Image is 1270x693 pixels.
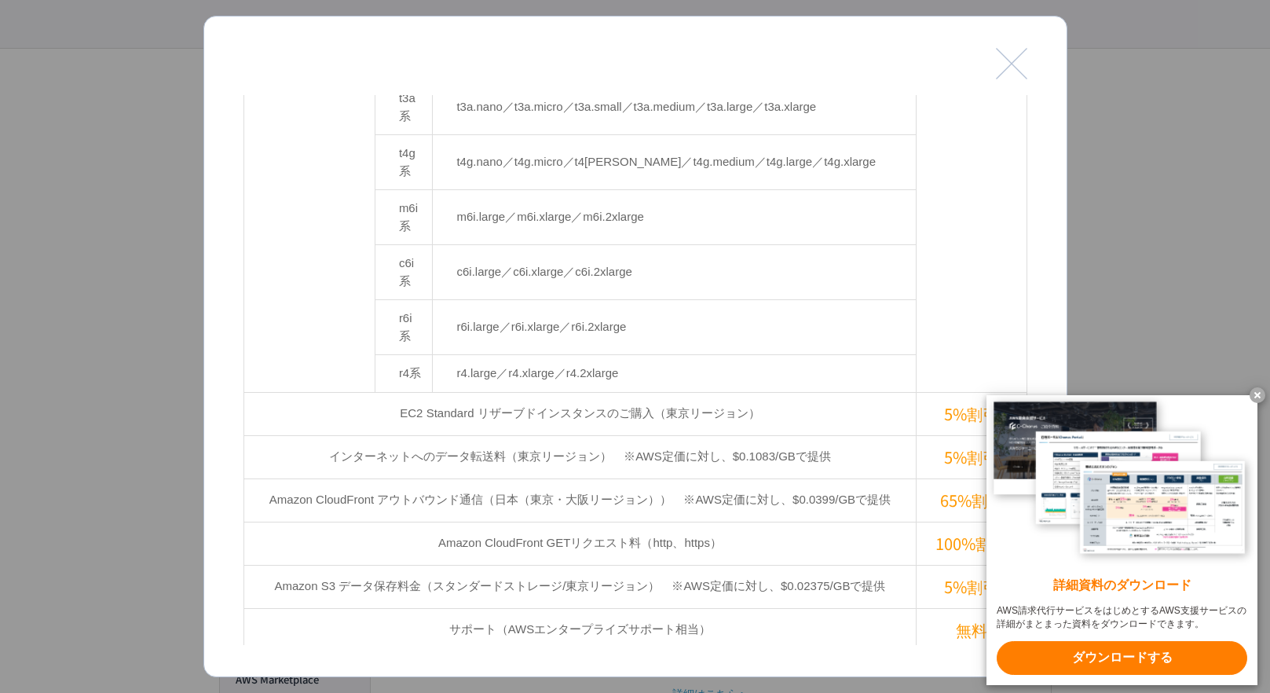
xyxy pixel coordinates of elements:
[375,80,433,135] td: t3a系
[997,604,1247,631] x-t: AWS請求代行サービスをはじめとするAWS支援サービスの詳細がまとまった資料をダウンロードできます。
[433,135,917,190] td: t4g.nano／t4g.micro／t4[PERSON_NAME]／t4g.medium／t4g.large／t4g.xlarge
[433,80,917,135] td: t3a.nano／t3a.micro／t3a.small／t3a.medium／t3a.large／t3a.xlarge
[243,608,917,651] td: サポート（AWSエンタープライズサポート相当）
[917,435,1027,478] td: 5%割引
[997,641,1247,675] x-t: ダウンロードする
[917,522,1027,565] td: 100%割引
[433,300,917,355] td: r6i.large／r6i.xlarge／r6i.2xlarge
[917,565,1027,608] td: 5%割引
[917,478,1027,522] td: 65%割引
[243,478,917,522] td: Amazon CloudFront アウトバウンド通信（日本（東京・大阪リージョン）） ※AWS定価に対し、$0.0399/GBで提供
[917,392,1027,435] td: 5%割引
[375,300,433,355] td: r6i系
[996,48,1027,79] button: 閉じる
[375,245,433,300] td: c6i系
[997,577,1247,595] x-t: 詳細資料のダウンロード
[243,565,917,608] td: Amazon S3 データ保存料金（スタンダードストレージ/東京リージョン） ※AWS定価に対し、$0.02375/GBで提供
[375,135,433,190] td: t4g系
[433,355,917,393] td: r4.large／r4.xlarge／r4.2xlarge
[986,395,1257,685] a: 詳細資料のダウンロード AWS請求代行サービスをはじめとするAWS支援サービスの詳細がまとまった資料をダウンロードできます。 ダウンロードする
[433,245,917,300] td: c6i.large／c6i.xlarge／c6i.2xlarge
[375,355,433,393] td: r4系
[433,190,917,245] td: m6i.large／m6i.xlarge／m6i.2xlarge
[243,435,917,478] td: インターネットへのデータ転送料（東京リージョン） ※AWS定価に対し、$0.1083/GBで提供
[375,190,433,245] td: m6i系
[243,522,917,565] td: Amazon CloudFront GETリクエスト料（http、https）
[243,392,917,435] td: EC2 Standard リザーブドインスタンスのご購入（東京リージョン）
[917,608,1027,651] td: 無料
